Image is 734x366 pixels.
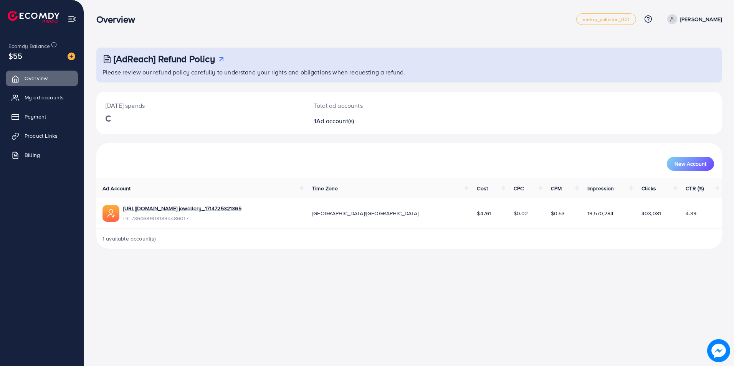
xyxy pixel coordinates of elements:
a: metap_pakistan_001 [576,13,636,25]
a: Billing [6,147,78,163]
span: $55 [8,50,22,61]
img: logo [8,11,60,23]
a: [URL][DOMAIN_NAME] jewellery_1714725321365 [123,204,241,212]
span: Overview [25,74,48,82]
p: [DATE] spends [106,101,296,110]
span: Billing [25,151,40,159]
span: Cost [477,185,488,192]
span: New Account [674,161,706,167]
span: CPC [514,185,524,192]
h3: [AdReach] Refund Policy [114,53,215,64]
span: metap_pakistan_001 [583,17,630,22]
span: 1 available account(s) [102,235,156,242]
img: menu [68,15,76,23]
span: $0.53 [551,209,565,217]
span: My ad accounts [25,94,64,101]
p: Please review our refund policy carefully to understand your rights and obligations when requesti... [102,68,717,77]
h3: Overview [96,14,141,25]
span: Time Zone [312,185,338,192]
h2: 1 [314,117,452,125]
span: Ecomdy Balance [8,42,50,50]
a: Payment [6,109,78,124]
span: $4761 [477,209,491,217]
span: Impression [587,185,614,192]
img: ic-ads-acc.e4c84228.svg [102,205,119,222]
a: Overview [6,71,78,86]
button: New Account [667,157,714,171]
span: 403,081 [641,209,661,217]
img: image [707,339,730,362]
p: [PERSON_NAME] [680,15,722,24]
img: image [68,53,75,60]
p: Total ad accounts [314,101,452,110]
span: Ad account(s) [316,117,354,125]
span: Clicks [641,185,656,192]
a: Product Links [6,128,78,143]
span: Ad Account [102,185,131,192]
span: CPM [551,185,562,192]
span: 4.39 [686,209,696,217]
span: ID: 7364689081894486017 [123,214,241,222]
span: Payment [25,113,46,120]
span: $0.02 [514,209,528,217]
span: 19,570,284 [587,209,614,217]
a: My ad accounts [6,90,78,105]
span: [GEOGRAPHIC_DATA]/[GEOGRAPHIC_DATA] [312,209,419,217]
span: CTR (%) [686,185,704,192]
a: [PERSON_NAME] [664,14,722,24]
span: Product Links [25,132,58,140]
